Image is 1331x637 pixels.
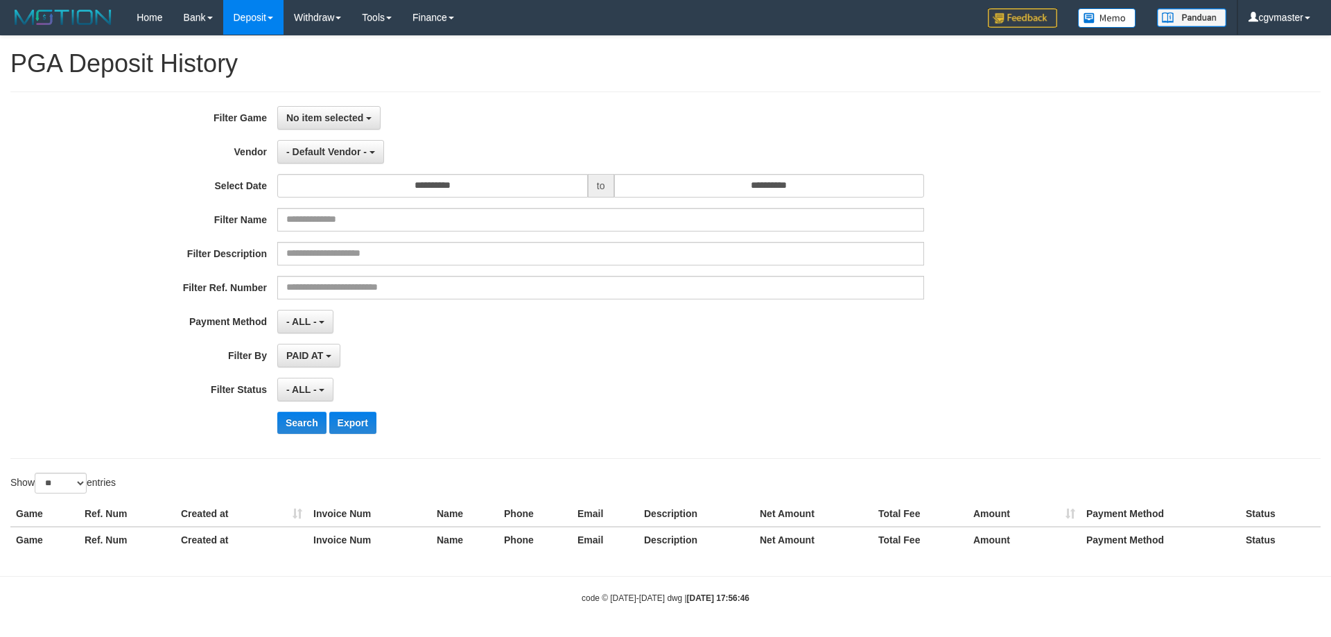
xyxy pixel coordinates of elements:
span: - Default Vendor - [286,146,367,157]
th: Amount [968,527,1081,552]
th: Total Fee [873,501,968,527]
th: Payment Method [1081,501,1240,527]
th: Created at [175,527,308,552]
small: code © [DATE]-[DATE] dwg | [582,593,749,603]
strong: [DATE] 17:56:46 [687,593,749,603]
button: - ALL - [277,378,333,401]
th: Net Amount [754,527,873,552]
button: - Default Vendor - [277,140,384,164]
span: PAID AT [286,350,323,361]
th: Game [10,501,79,527]
span: No item selected [286,112,363,123]
th: Name [431,501,498,527]
span: - ALL - [286,316,317,327]
th: Phone [498,527,572,552]
th: Description [638,527,754,552]
th: Total Fee [873,527,968,552]
button: Export [329,412,376,434]
button: PAID AT [277,344,340,367]
button: No item selected [277,106,381,130]
th: Ref. Num [79,527,175,552]
th: Status [1240,527,1321,552]
button: Search [277,412,327,434]
th: Amount [968,501,1081,527]
button: - ALL - [277,310,333,333]
th: Phone [498,501,572,527]
th: Email [572,501,638,527]
th: Email [572,527,638,552]
th: Invoice Num [308,527,431,552]
th: Invoice Num [308,501,431,527]
th: Description [638,501,754,527]
span: to [588,174,614,198]
img: Feedback.jpg [988,8,1057,28]
img: MOTION_logo.png [10,7,116,28]
th: Status [1240,501,1321,527]
img: Button%20Memo.svg [1078,8,1136,28]
th: Payment Method [1081,527,1240,552]
th: Created at [175,501,308,527]
label: Show entries [10,473,116,494]
img: panduan.png [1157,8,1226,27]
th: Name [431,527,498,552]
th: Game [10,527,79,552]
span: - ALL - [286,384,317,395]
select: Showentries [35,473,87,494]
th: Ref. Num [79,501,175,527]
th: Net Amount [754,501,873,527]
h1: PGA Deposit History [10,50,1321,78]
